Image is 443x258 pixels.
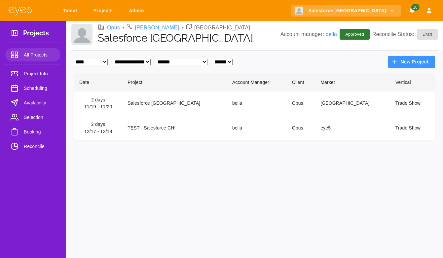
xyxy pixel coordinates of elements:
[390,73,435,92] th: Vertical
[227,73,287,92] th: Account Manager
[227,91,287,116] td: bella
[315,73,390,92] th: Market
[24,113,55,121] span: Selection
[315,116,390,141] td: eye5
[295,7,303,15] img: Client logo
[227,116,287,141] td: bella
[24,128,55,136] span: Booking
[390,116,435,141] td: Trade Show
[79,103,117,111] div: 11/19 - 11/20
[341,31,368,38] span: Approved
[107,24,120,32] a: Opus
[24,51,55,59] span: All Projects
[122,73,227,92] th: Project
[122,91,227,116] td: Salesforce [GEOGRAPHIC_DATA]
[74,73,122,92] th: Date
[59,5,84,17] a: Talent
[79,128,117,135] div: 12/17 - 12/18
[287,91,315,116] td: Opus
[79,96,117,104] div: 2 days
[388,56,435,68] button: New Project
[98,32,280,44] h1: Salesforce [GEOGRAPHIC_DATA]
[5,125,60,138] a: Booking
[125,5,151,17] a: Admin
[24,70,55,78] span: Project Info
[5,48,60,61] a: All Projects
[182,24,184,32] li: •
[372,29,438,40] p: Reconcile Status:
[411,4,419,11] span: 10
[24,99,55,107] span: Availability
[5,140,60,153] a: Reconcile
[71,24,92,45] img: Client logo
[24,84,55,92] span: Scheduling
[135,24,179,32] a: [PERSON_NAME]
[326,31,337,37] a: bella
[5,111,60,124] a: Selection
[8,6,32,16] img: eye5
[291,5,401,17] button: Salesforce [GEOGRAPHIC_DATA]
[5,96,60,109] a: Availability
[24,142,55,150] span: Reconcile
[89,5,119,17] a: Projects
[287,116,315,141] td: Opus
[406,5,418,17] button: Notifications
[194,24,250,32] p: [GEOGRAPHIC_DATA]
[5,67,60,80] a: Project Info
[5,82,60,95] a: Scheduling
[122,116,227,141] td: TEST - Salesforce CHI
[79,121,117,128] div: 2 days
[287,73,315,92] th: Client
[123,24,125,32] li: •
[23,29,49,39] h3: Projects
[419,31,436,38] span: Draft
[390,91,435,116] td: Trade Show
[280,30,337,38] p: Account manager:
[315,91,390,116] td: [GEOGRAPHIC_DATA]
